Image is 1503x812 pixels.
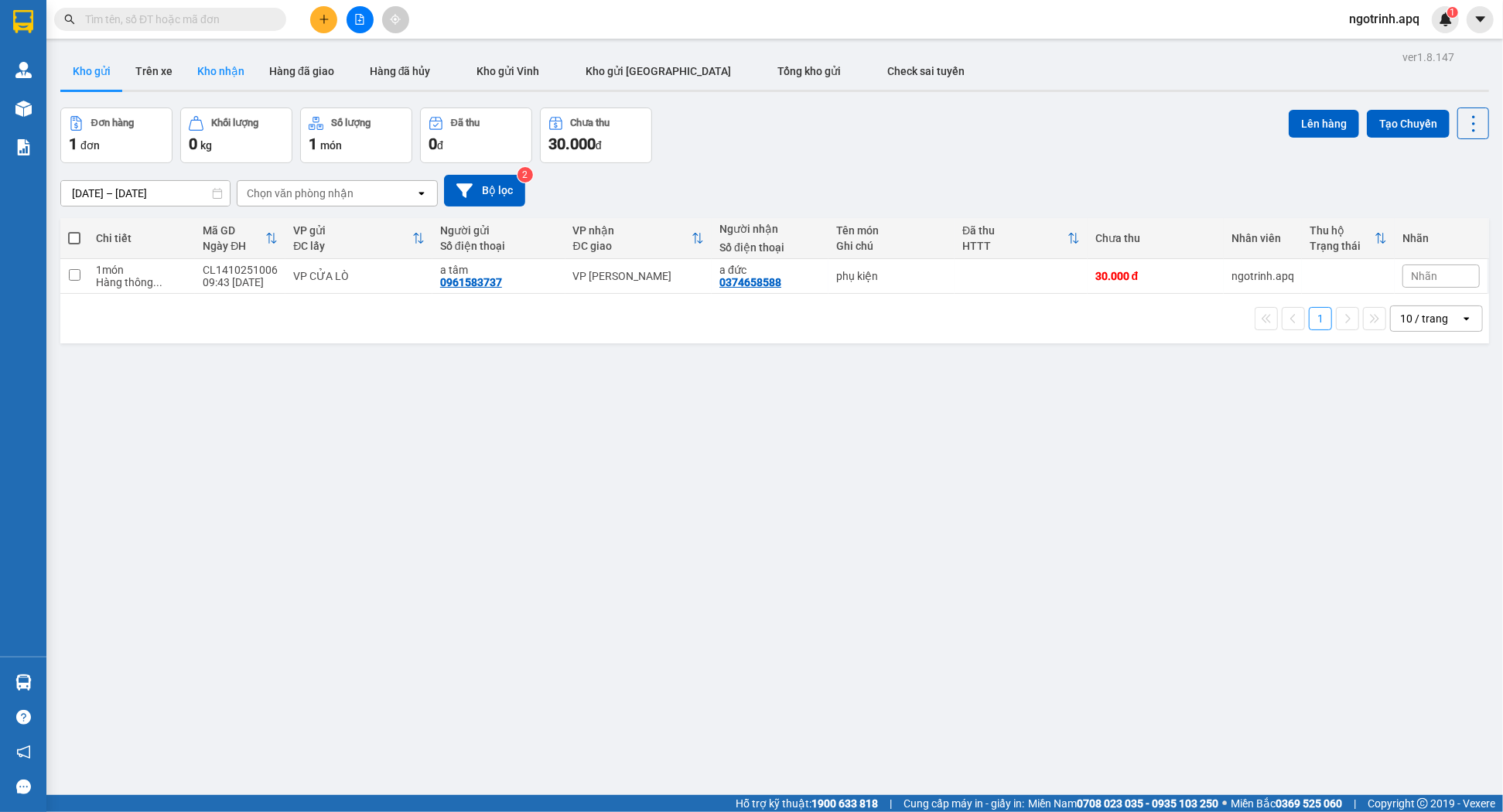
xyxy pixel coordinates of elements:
[719,241,821,254] div: Số điện thoại
[15,674,32,691] img: warehouse-icon
[310,6,337,33] button: plus
[548,135,596,153] span: 30.000
[440,240,558,252] div: Số điện thoại
[1309,307,1332,330] button: 1
[331,118,371,128] div: Số lượng
[15,101,32,117] img: warehouse-icon
[888,65,965,77] span: Check sai tuyến
[596,139,602,152] span: đ
[451,118,480,128] div: Đã thu
[540,107,652,163] button: Chưa thu30.000đ
[13,10,33,33] img: logo-vxr
[200,139,212,152] span: kg
[962,224,1067,237] div: Đã thu
[904,795,1024,812] span: Cung cấp máy in - giấy in:
[440,264,558,276] div: a tâm
[320,139,342,152] span: món
[60,107,173,163] button: Đơn hàng1đơn
[1411,270,1437,282] span: Nhãn
[1467,6,1494,33] button: caret-down
[16,745,31,759] span: notification
[15,139,32,155] img: solution-icon
[415,187,428,200] svg: open
[477,65,540,77] span: Kho gửi Vinh
[1276,797,1342,810] strong: 0369 525 060
[15,62,32,78] img: warehouse-icon
[211,118,258,128] div: Khối lượng
[1289,110,1359,138] button: Lên hàng
[293,224,412,237] div: VP gửi
[1460,312,1473,325] svg: open
[1095,270,1216,282] div: 30.000 đ
[444,175,525,206] button: Bộ lọc
[257,53,347,90] button: Hàng đã giao
[247,186,354,201] div: Chọn văn phòng nhận
[1354,795,1356,812] span: |
[203,276,278,288] div: 09:43 [DATE]
[571,118,610,128] div: Chưa thu
[573,270,705,282] div: VP [PERSON_NAME]
[518,167,533,183] sup: 2
[1450,7,1455,18] span: 1
[285,218,432,259] th: Toggle SortBy
[293,240,412,252] div: ĐC lấy
[1231,795,1342,812] span: Miền Bắc
[440,224,558,237] div: Người gửi
[85,11,268,28] input: Tìm tên, số ĐT hoặc mã đơn
[97,276,188,288] div: Hàng thông thường
[61,181,230,206] input: Select a date range.
[420,107,532,163] button: Đã thu0đ
[1302,218,1395,259] th: Toggle SortBy
[97,232,188,244] div: Chi tiết
[573,240,692,252] div: ĐC giao
[1400,311,1448,326] div: 10 / trang
[80,139,100,152] span: đơn
[1402,49,1454,66] div: ver 1.8.147
[1474,12,1488,26] span: caret-down
[91,118,134,128] div: Đơn hàng
[60,53,123,90] button: Kho gửi
[309,135,317,153] span: 1
[719,223,821,235] div: Người nhận
[573,224,692,237] div: VP nhận
[836,224,947,237] div: Tên món
[293,270,425,282] div: VP CỬA LÒ
[1417,798,1428,809] span: copyright
[440,276,502,288] div: 0961583737
[64,14,75,25] span: search
[1337,9,1432,29] span: ngotrinh.apq
[1447,7,1458,18] sup: 1
[203,240,265,252] div: Ngày ĐH
[437,139,443,152] span: đ
[203,264,278,276] div: CL1410251006
[390,14,401,25] span: aim
[16,710,31,725] span: question-circle
[1402,232,1480,244] div: Nhãn
[836,270,947,282] div: phụ kiện
[1231,270,1294,282] div: ngotrinh.apq
[180,107,292,163] button: Khối lượng0kg
[565,218,712,259] th: Toggle SortBy
[1310,224,1375,237] div: Thu hộ
[1077,797,1218,810] strong: 0708 023 035 - 0935 103 250
[1028,795,1218,812] span: Miền Nam
[955,218,1088,259] th: Toggle SortBy
[370,65,431,77] span: Hàng đã hủy
[195,218,285,259] th: Toggle SortBy
[586,65,732,77] span: Kho gửi [GEOGRAPHIC_DATA]
[300,107,412,163] button: Số lượng1món
[189,135,197,153] span: 0
[1367,110,1450,138] button: Tạo Chuyến
[185,53,257,90] button: Kho nhận
[719,276,781,288] div: 0374658588
[1095,232,1216,244] div: Chưa thu
[69,135,77,153] span: 1
[123,53,185,90] button: Trên xe
[154,276,163,288] span: ...
[836,240,947,252] div: Ghi chú
[382,6,409,33] button: aim
[429,135,437,153] span: 0
[347,6,374,33] button: file-add
[719,264,821,276] div: a đức
[1310,240,1375,252] div: Trạng thái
